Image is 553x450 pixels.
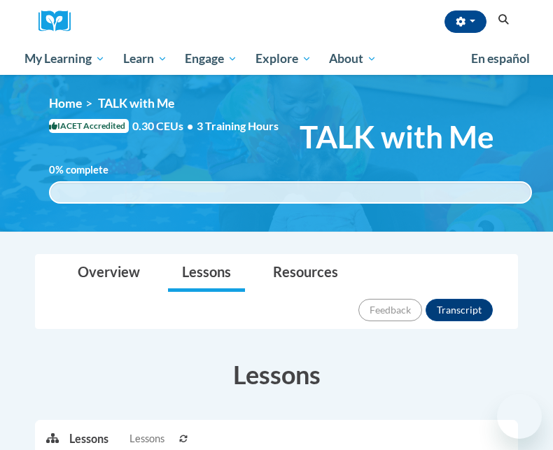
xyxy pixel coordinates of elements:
[426,299,493,321] button: Transcript
[49,119,129,133] span: IACET Accredited
[497,394,542,439] iframe: Button to launch messaging window
[129,431,164,447] span: Lessons
[49,162,129,178] label: % complete
[114,43,176,75] a: Learn
[15,43,114,75] a: My Learning
[69,431,108,447] p: Lessons
[14,43,539,75] div: Main menu
[493,11,514,28] button: Search
[168,255,245,292] a: Lessons
[49,164,55,176] span: 0
[197,119,279,132] span: 3 Training Hours
[300,118,494,155] span: TALK with Me
[176,43,246,75] a: Engage
[132,118,197,134] span: 0.30 CEUs
[24,50,105,67] span: My Learning
[35,357,518,392] h3: Lessons
[64,255,154,292] a: Overview
[98,96,174,111] span: TALK with Me
[38,10,80,32] img: Logo brand
[187,119,193,132] span: •
[49,96,82,111] a: Home
[38,10,80,32] a: Cox Campus
[358,299,422,321] button: Feedback
[185,50,237,67] span: Engage
[498,15,510,25] i: 
[246,43,321,75] a: Explore
[444,10,486,33] button: Account Settings
[329,50,377,67] span: About
[471,51,530,66] span: En español
[321,43,386,75] a: About
[255,50,311,67] span: Explore
[259,255,352,292] a: Resources
[462,44,539,73] a: En español
[123,50,167,67] span: Learn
